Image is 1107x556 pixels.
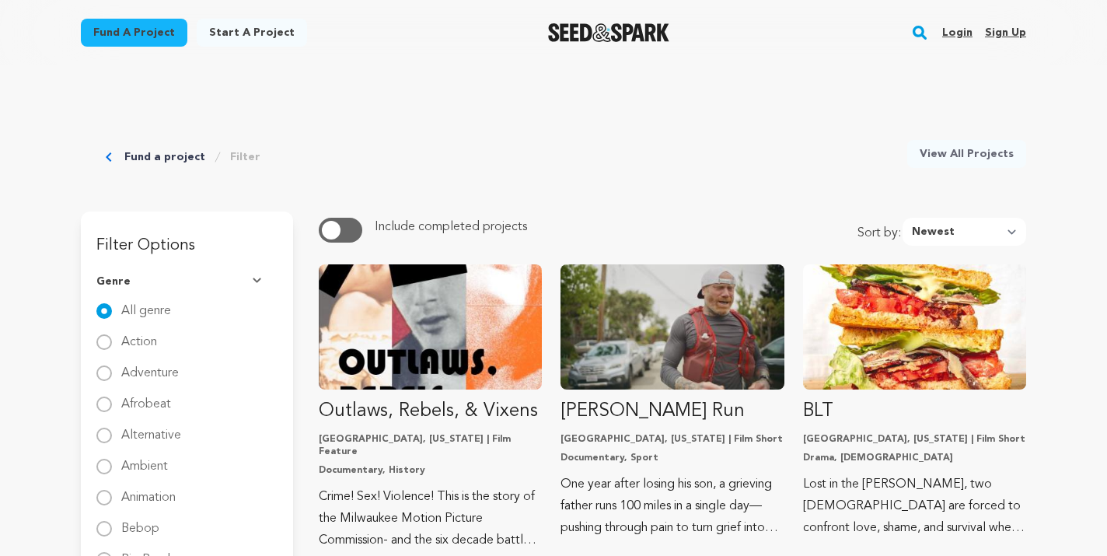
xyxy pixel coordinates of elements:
[560,474,784,539] p: One year after losing his son, a grieving father runs 100 miles in a single day—pushing through p...
[121,292,171,317] label: All genre
[96,261,278,302] button: Genre
[803,399,1026,424] p: BLT
[121,479,176,504] label: Animation
[121,323,157,348] label: Action
[96,274,131,289] span: Genre
[121,510,159,535] label: Bebop
[319,399,542,424] p: Outlaws, Rebels, & Vixens
[803,474,1026,539] p: Lost in the [PERSON_NAME], two [DEMOGRAPHIC_DATA] are forced to confront love, shame, and surviva...
[81,19,187,47] a: Fund a project
[121,355,179,379] label: Adventure
[375,221,527,233] span: Include completed projects
[106,140,260,174] div: Breadcrumb
[319,486,542,551] p: Crime! Sex! Violence! This is the story of the Milwaukee Motion Picture Commission- and the six d...
[197,19,307,47] a: Start a project
[548,23,670,42] a: Seed&Spark Homepage
[857,224,903,246] span: Sort by:
[942,20,973,45] a: Login
[121,386,171,411] label: Afrobeat
[985,20,1026,45] a: Sign up
[121,417,181,442] label: Alternative
[230,149,260,165] a: Filter
[81,212,293,261] h3: Filter Options
[121,448,168,473] label: Ambient
[319,433,542,458] p: [GEOGRAPHIC_DATA], [US_STATE] | Film Feature
[560,399,784,424] p: [PERSON_NAME] Run
[560,433,784,446] p: [GEOGRAPHIC_DATA], [US_STATE] | Film Short
[560,264,784,539] a: Fund Ryan’s Run
[124,149,205,165] a: Fund a project
[319,264,542,551] a: Fund Outlaws, Rebels, &amp; Vixens
[803,452,1026,464] p: Drama, [DEMOGRAPHIC_DATA]
[548,23,670,42] img: Seed&Spark Logo Dark Mode
[907,140,1026,168] a: View All Projects
[319,464,542,477] p: Documentary, History
[560,452,784,464] p: Documentary, Sport
[803,264,1026,539] a: Fund BLT
[803,433,1026,446] p: [GEOGRAPHIC_DATA], [US_STATE] | Film Short
[253,278,265,285] img: Seed&Spark Arrow Down Icon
